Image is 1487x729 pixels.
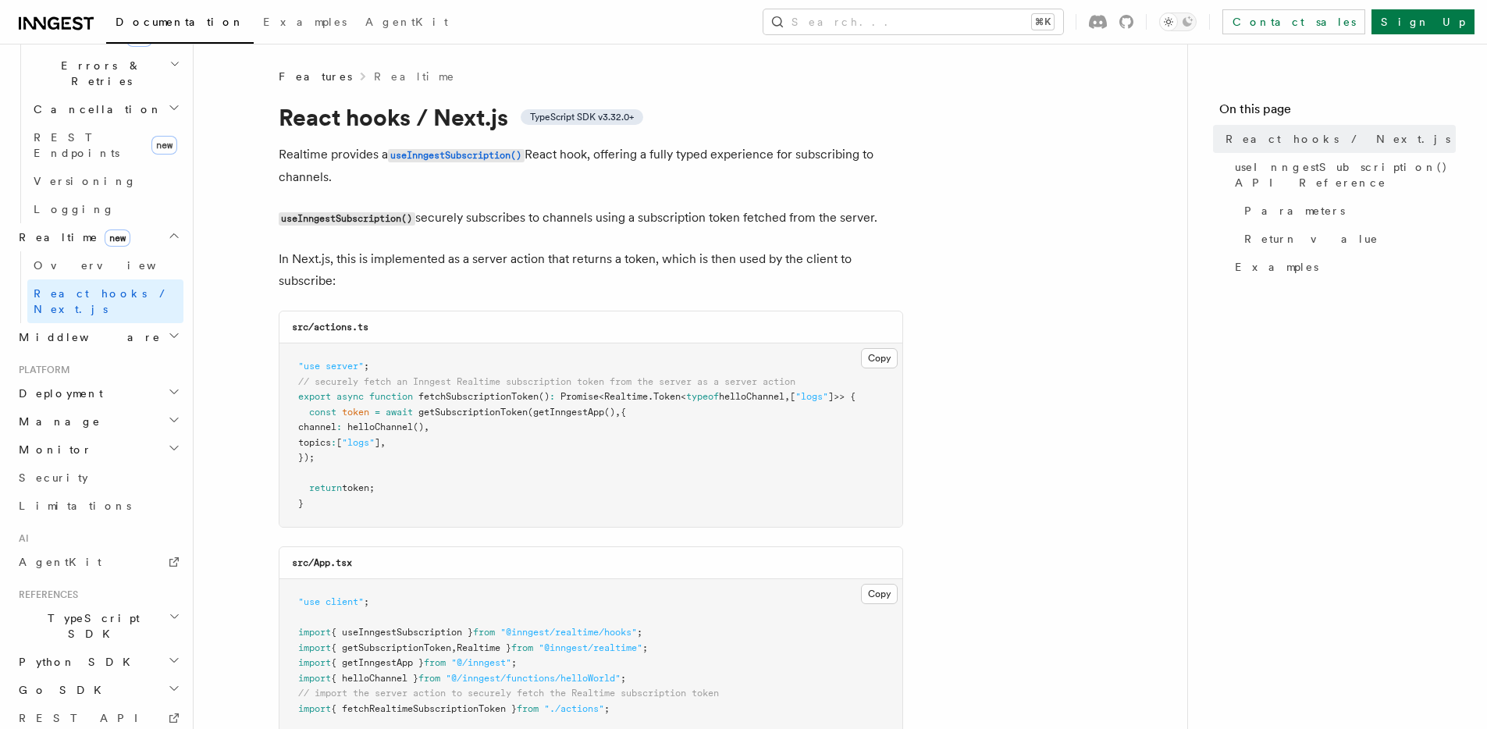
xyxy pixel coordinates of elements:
button: Python SDK [12,648,183,676]
span: }); [298,452,315,463]
span: "@/inngest/functions/helloWorld" [446,673,621,684]
span: "logs" [795,391,828,402]
a: REST Endpointsnew [27,123,183,167]
span: "./actions" [544,703,604,714]
h1: React hooks / Next.js [279,103,903,131]
span: Return value [1244,231,1378,247]
span: "use server" [298,361,364,372]
span: const [309,407,336,418]
p: In Next.js, this is implemented as a server action that returns a token, which is then used by th... [279,248,903,292]
span: Documentation [116,16,244,28]
span: AI [12,532,29,545]
a: Logging [27,195,183,223]
span: Examples [1235,259,1318,275]
span: Realtime [12,229,130,245]
span: useInngestSubscription() API Reference [1235,159,1456,190]
span: REST API [19,712,151,724]
span: "use client" [298,596,364,607]
span: ; [637,627,642,638]
span: Security [19,471,88,484]
code: src/App.tsx [292,557,352,568]
a: Realtime [374,69,456,84]
a: Security [12,464,183,492]
span: ]>> { [828,391,856,402]
a: Limitations [12,492,183,520]
span: Versioning [34,175,137,187]
span: await [386,407,413,418]
p: Realtime provides a React hook, offering a fully typed experience for subscribing to channels. [279,144,903,188]
span: , [380,437,386,448]
code: useInngestSubscription() [388,149,525,162]
button: Cancellation [27,95,183,123]
span: new [105,229,130,247]
span: from [418,673,440,684]
button: Manage [12,407,183,436]
span: function [369,391,413,402]
span: , [424,421,429,432]
span: getSubscriptionToken [418,407,528,418]
span: Promise [560,391,599,402]
span: topics [298,437,331,448]
span: ; [621,673,626,684]
span: from [511,642,533,653]
a: Return value [1238,225,1456,253]
span: ; [364,361,369,372]
span: token [342,407,369,418]
span: Python SDK [12,654,140,670]
span: , [451,642,457,653]
a: Examples [254,5,356,42]
span: ] [375,437,380,448]
span: () [539,391,550,402]
span: () [413,421,424,432]
span: { fetchRealtimeSubscriptionToken } [331,703,517,714]
span: Examples [263,16,347,28]
span: . [648,391,653,402]
a: useInngestSubscription() [388,147,525,162]
span: "@inngest/realtime/hooks" [500,627,637,638]
span: ; [642,642,648,653]
span: , [615,407,621,418]
span: helloChannel [347,421,413,432]
span: import [298,657,331,668]
span: React hooks / Next.js [1226,131,1450,147]
span: REST Endpoints [34,131,119,159]
span: Parameters [1244,203,1345,219]
span: Features [279,69,352,84]
button: Copy [861,584,898,604]
span: return [309,482,342,493]
button: Search...⌘K [763,9,1063,34]
span: // import the server action to securely fetch the Realtime subscription token [298,688,719,699]
button: Go SDK [12,676,183,704]
span: ( [528,407,533,418]
span: from [517,703,539,714]
a: AgentKit [12,548,183,576]
span: typeof [686,391,719,402]
span: import [298,642,331,653]
span: "logs" [342,437,375,448]
span: TypeScript SDK v3.32.0+ [530,111,634,123]
span: { getSubscriptionToken [331,642,451,653]
span: Platform [12,364,70,376]
span: // securely fetch an Inngest Realtime subscription token from the server as a server action [298,376,795,387]
span: Logging [34,203,115,215]
span: [ [336,437,342,448]
a: React hooks / Next.js [1219,125,1456,153]
span: TypeScript SDK [12,610,169,642]
a: useInngestSubscription() API Reference [1229,153,1456,197]
span: Go SDK [12,682,111,698]
button: Toggle dark mode [1159,12,1197,31]
span: from [424,657,446,668]
span: "@inngest/realtime" [539,642,642,653]
span: async [336,391,364,402]
span: { helloChannel } [331,673,418,684]
span: Realtime } [457,642,511,653]
span: import [298,673,331,684]
button: Errors & Retries [27,52,183,95]
button: Deployment [12,379,183,407]
kbd: ⌘K [1032,14,1054,30]
a: Documentation [106,5,254,44]
span: Cancellation [27,101,162,117]
a: Contact sales [1222,9,1365,34]
button: Copy [861,348,898,368]
span: from [473,627,495,638]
